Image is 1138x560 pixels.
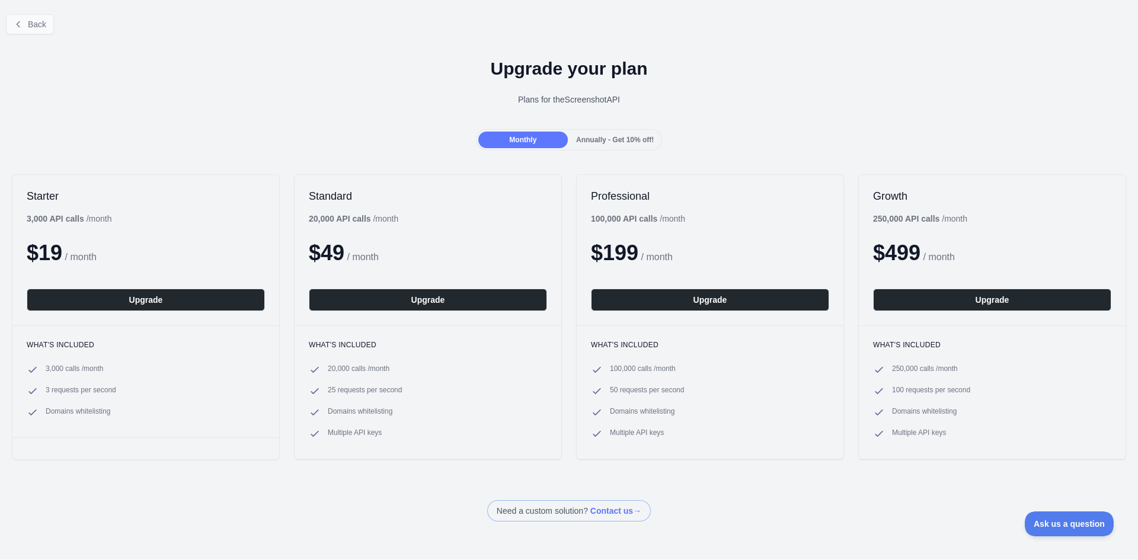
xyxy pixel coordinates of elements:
span: $ 499 [873,241,920,265]
span: / month [641,252,673,262]
button: Upgrade [873,289,1111,311]
span: $ 199 [591,241,638,265]
button: Upgrade [591,289,829,311]
button: Upgrade [309,289,547,311]
iframe: Toggle Customer Support [1025,511,1114,536]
